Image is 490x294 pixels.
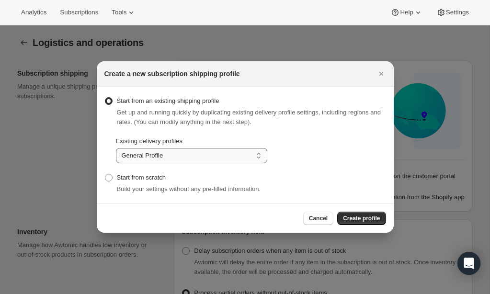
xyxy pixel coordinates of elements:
span: Create profile [343,215,380,222]
button: Create profile [337,212,386,225]
button: Help [385,6,428,19]
span: Help [400,9,413,16]
button: Tools [106,6,142,19]
span: Build your settings without any pre-filled information. [117,185,261,192]
span: Start from scratch [117,174,166,181]
h2: Create a new subscription shipping profile [104,69,240,79]
button: Close [375,67,388,80]
span: Settings [446,9,469,16]
span: Subscriptions [60,9,98,16]
span: Start from an existing shipping profile [117,97,219,104]
span: Analytics [21,9,46,16]
div: Open Intercom Messenger [457,252,480,275]
button: Analytics [15,6,52,19]
button: Settings [431,6,475,19]
span: Get up and running quickly by duplicating existing delivery profile settings, including regions a... [117,109,381,125]
button: Subscriptions [54,6,104,19]
button: Cancel [303,212,333,225]
span: Cancel [309,215,328,222]
span: Existing delivery profiles [116,137,182,145]
span: Tools [112,9,126,16]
